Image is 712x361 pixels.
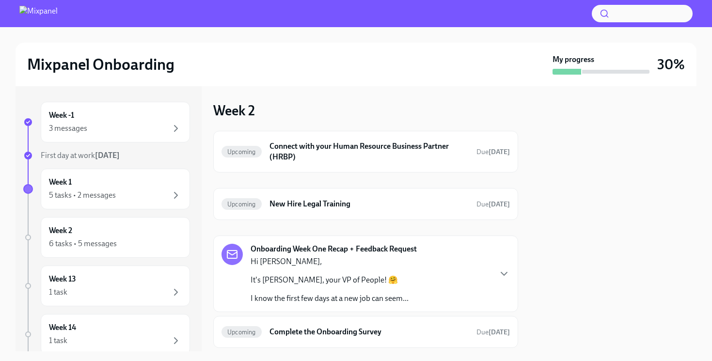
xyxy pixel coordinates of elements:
[269,327,469,337] h6: Complete the Onboarding Survey
[222,201,262,208] span: Upcoming
[49,110,74,121] h6: Week -1
[19,6,58,21] img: Mixpanel
[489,328,510,336] strong: [DATE]
[251,275,409,285] p: It's [PERSON_NAME], your VP of People! 🤗
[49,177,72,188] h6: Week 1
[222,324,510,340] a: UpcomingComplete the Onboarding SurveyDue[DATE]
[476,200,510,209] span: August 29th, 2025 12:00
[49,274,76,284] h6: Week 13
[23,266,190,306] a: Week 131 task
[222,148,262,156] span: Upcoming
[222,139,510,164] a: UpcomingConnect with your Human Resource Business Partner (HRBP)Due[DATE]
[49,190,116,201] div: 5 tasks • 2 messages
[95,151,120,160] strong: [DATE]
[49,322,76,333] h6: Week 14
[213,102,255,119] h3: Week 2
[23,150,190,161] a: First day at work[DATE]
[251,244,417,254] strong: Onboarding Week One Recap + Feedback Request
[251,256,409,267] p: Hi [PERSON_NAME],
[476,147,510,157] span: August 26th, 2025 12:00
[23,169,190,209] a: Week 15 tasks • 2 messages
[23,314,190,355] a: Week 141 task
[23,102,190,142] a: Week -13 messages
[553,54,594,65] strong: My progress
[489,200,510,208] strong: [DATE]
[222,196,510,212] a: UpcomingNew Hire Legal TrainingDue[DATE]
[41,151,120,160] span: First day at work
[476,148,510,156] span: Due
[222,329,262,336] span: Upcoming
[49,225,72,236] h6: Week 2
[27,55,174,74] h2: Mixpanel Onboarding
[657,56,685,73] h3: 30%
[49,335,67,346] div: 1 task
[476,200,510,208] span: Due
[49,238,117,249] div: 6 tasks • 5 messages
[49,287,67,298] div: 1 task
[49,123,87,134] div: 3 messages
[23,217,190,258] a: Week 26 tasks • 5 messages
[269,141,469,162] h6: Connect with your Human Resource Business Partner (HRBP)
[251,293,409,304] p: I know the first few days at a new job can seem...
[489,148,510,156] strong: [DATE]
[476,328,510,336] span: Due
[269,199,469,209] h6: New Hire Legal Training
[476,328,510,337] span: August 30th, 2025 12:00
